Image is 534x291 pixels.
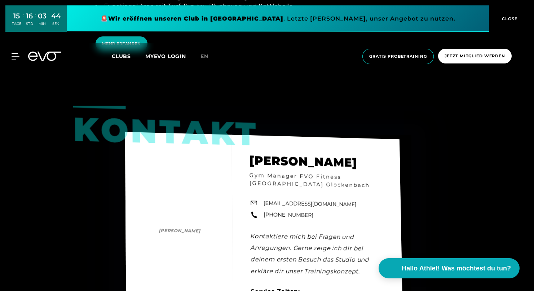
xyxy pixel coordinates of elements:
[263,199,356,208] a: [EMAIL_ADDRESS][DOMAIN_NAME]
[26,11,33,21] div: 16
[369,53,427,59] span: Gratis Probetraining
[48,12,49,31] div: :
[360,49,436,64] a: Gratis Probetraining
[112,53,145,59] a: Clubs
[445,53,505,59] span: Jetzt Mitglied werden
[38,21,47,26] div: MIN
[489,5,529,32] button: CLOSE
[35,12,36,31] div: :
[112,53,131,59] span: Clubs
[500,16,518,22] span: CLOSE
[436,49,514,64] a: Jetzt Mitglied werden
[51,11,61,21] div: 44
[12,11,21,21] div: 15
[145,53,186,59] a: MYEVO LOGIN
[264,211,313,220] a: [PHONE_NUMBER]
[23,12,24,31] div: :
[402,264,511,273] span: Hallo Athlet! Was möchtest du tun?
[26,21,33,26] div: STD
[200,52,217,61] a: en
[379,258,520,278] button: Hallo Athlet! Was möchtest du tun?
[38,11,47,21] div: 03
[51,21,61,26] div: SEK
[12,21,21,26] div: TAGE
[200,53,208,59] span: en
